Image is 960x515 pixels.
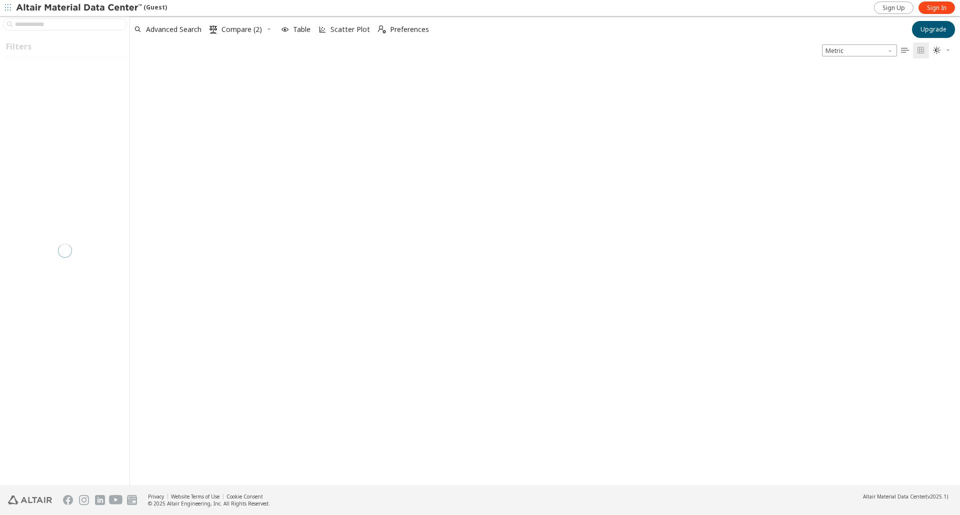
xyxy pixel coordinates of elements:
span: Altair Material Data Center [863,493,926,500]
div: (Guest) [16,3,167,13]
button: Upgrade [912,21,955,38]
div: © 2025 Altair Engineering, Inc. All Rights Reserved. [148,500,270,507]
i:  [917,46,925,54]
a: Website Terms of Use [171,493,219,500]
i:  [901,46,909,54]
span: Compare (2) [221,26,262,33]
img: Altair Engineering [8,496,52,505]
span: Sign In [927,4,946,12]
span: Sign Up [882,4,905,12]
button: Tile View [913,42,929,58]
i:  [378,25,386,33]
button: Theme [929,42,955,58]
div: (v2025.1) [863,493,948,500]
a: Cookie Consent [226,493,263,500]
span: Scatter Plot [330,26,370,33]
div: Unit System [822,44,897,56]
img: Altair Material Data Center [16,3,143,13]
span: Preferences [390,26,429,33]
i:  [209,25,217,33]
a: Privacy [148,493,164,500]
span: Table [293,26,310,33]
button: Table View [897,42,913,58]
span: Advanced Search [146,26,201,33]
span: Upgrade [920,25,946,33]
i:  [933,46,941,54]
span: Metric [822,44,897,56]
a: Sign In [918,1,955,14]
a: Sign Up [874,1,913,14]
